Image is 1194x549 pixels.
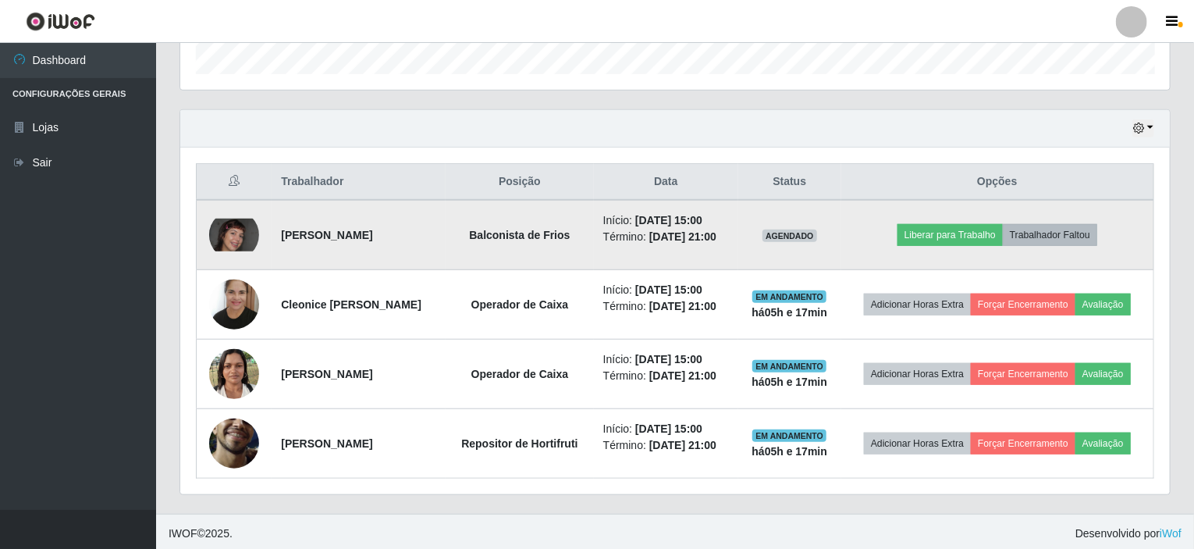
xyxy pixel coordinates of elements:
[971,363,1075,385] button: Forçar Encerramento
[752,291,826,303] span: EM ANDAMENTO
[603,298,729,315] li: Término:
[864,363,971,385] button: Adicionar Horas Extra
[649,369,716,382] time: [DATE] 21:00
[897,224,1003,246] button: Liberar para Trabalho
[471,298,569,311] strong: Operador de Caixa
[635,283,702,296] time: [DATE] 15:00
[26,12,95,31] img: CoreUI Logo
[635,353,702,365] time: [DATE] 15:00
[169,526,233,542] span: © 2025 .
[971,433,1075,455] button: Forçar Encerramento
[603,351,729,368] li: Início:
[649,439,716,451] time: [DATE] 21:00
[603,282,729,298] li: Início:
[603,421,729,437] li: Início:
[1160,527,1182,540] a: iWof
[603,212,729,229] li: Início:
[209,271,259,338] img: 1727450734629.jpeg
[762,230,817,242] span: AGENDADO
[752,445,828,458] strong: há 05 h e 17 min
[603,368,729,384] li: Término:
[1075,294,1131,315] button: Avaliação
[461,437,577,450] strong: Repositor de Hortifruti
[209,388,259,499] img: 1755034904390.jpeg
[281,229,372,241] strong: [PERSON_NAME]
[1075,433,1131,455] button: Avaliação
[752,306,828,319] strong: há 05 h e 17 min
[752,376,828,388] strong: há 05 h e 17 min
[635,214,702,226] time: [DATE] 15:00
[864,433,971,455] button: Adicionar Horas Extra
[471,368,569,380] strong: Operador de Caixa
[1075,526,1182,542] span: Desenvolvido por
[1003,224,1097,246] button: Trabalhador Faltou
[603,229,729,245] li: Término:
[469,229,570,241] strong: Balconista de Frios
[169,527,197,540] span: IWOF
[649,230,716,243] time: [DATE] 21:00
[281,298,421,311] strong: Cleonice [PERSON_NAME]
[603,437,729,454] li: Término:
[209,340,259,407] img: 1720809249319.jpeg
[841,164,1154,201] th: Opções
[738,164,841,201] th: Status
[864,294,971,315] button: Adicionar Horas Extra
[446,164,594,201] th: Posição
[752,430,826,442] span: EM ANDAMENTO
[272,164,446,201] th: Trabalhador
[281,437,372,450] strong: [PERSON_NAME]
[635,422,702,435] time: [DATE] 15:00
[752,360,826,373] span: EM ANDAMENTO
[209,219,259,252] img: 1751214238051.jpeg
[281,368,372,380] strong: [PERSON_NAME]
[594,164,738,201] th: Data
[1075,363,1131,385] button: Avaliação
[649,300,716,312] time: [DATE] 21:00
[971,294,1075,315] button: Forçar Encerramento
